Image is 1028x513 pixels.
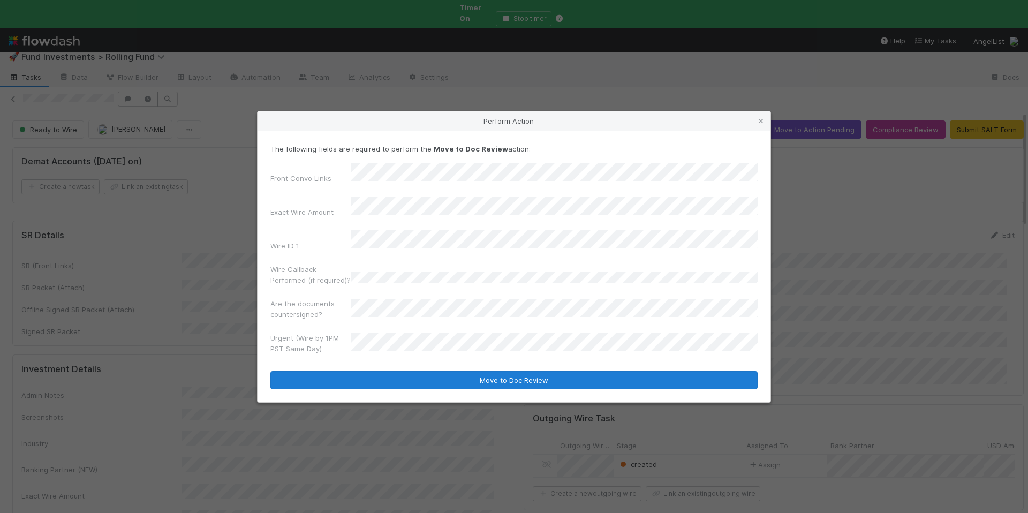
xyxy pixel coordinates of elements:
p: The following fields are required to perform the action: [270,144,758,154]
label: Wire ID 1 [270,240,299,251]
label: Wire Callback Performed (if required)? [270,264,351,285]
strong: Move to Doc Review [434,145,508,153]
button: Move to Doc Review [270,371,758,389]
label: Urgent (Wire by 1PM PST Same Day) [270,333,351,354]
label: Are the documents countersigned? [270,298,351,320]
label: Front Convo Links [270,173,331,184]
label: Exact Wire Amount [270,207,334,217]
div: Perform Action [258,111,770,131]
